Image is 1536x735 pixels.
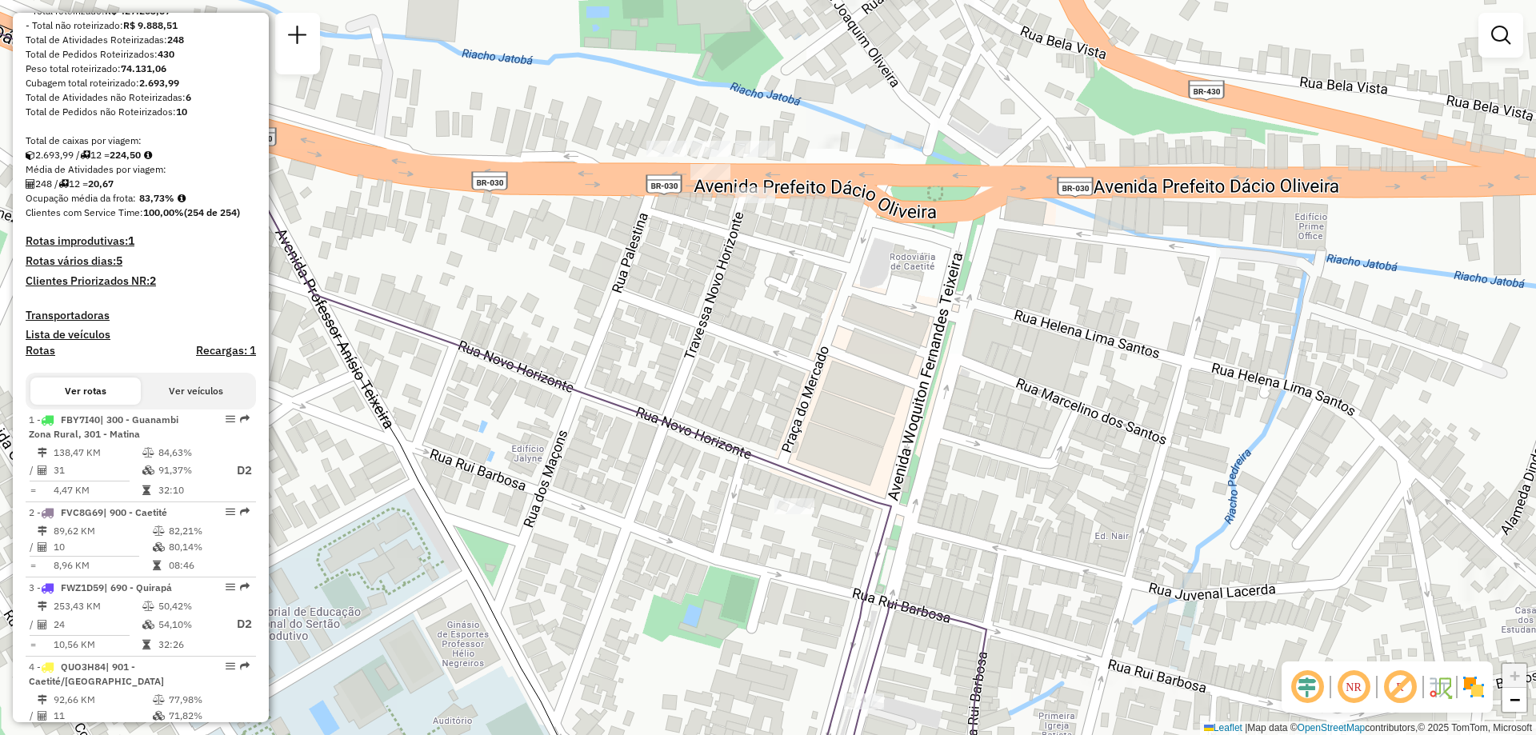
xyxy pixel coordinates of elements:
[196,344,256,358] h4: Recargas: 1
[1485,19,1517,51] a: Exibir filtros
[176,106,187,118] strong: 10
[38,601,47,611] i: Distância Total
[29,413,178,440] span: | 300 - Guanambi Zona Rural, 301 - Matina
[29,482,37,498] td: =
[30,377,141,405] button: Ver rotas
[240,582,250,592] em: Rota exportada
[110,149,141,161] strong: 224,50
[735,141,775,157] div: Atividade não roteirizada - ANTONIO MARCOS RAMOS
[158,461,222,481] td: 91,37%
[168,557,249,573] td: 08:46
[80,150,90,160] i: Total de rotas
[53,637,142,653] td: 10,56 KM
[184,206,240,218] strong: (254 de 254)
[26,90,256,105] div: Total de Atividades não Roteirizadas:
[38,695,47,705] i: Distância Total
[735,187,775,203] div: Atividade não roteirizada - ANTONIO MARCOS RAMOS
[26,234,256,248] h4: Rotas improdutivas:
[38,620,47,629] i: Total de Atividades
[142,485,150,495] i: Tempo total em rota
[104,581,172,593] span: | 690 - Quirapá
[103,506,167,518] span: | 900 - Caetité
[690,141,730,157] div: Atividade não roteirizada - ANTONIO MARCOS RAMOS
[139,192,174,204] strong: 83,73%
[1502,688,1526,712] a: Zoom out
[53,523,152,539] td: 89,62 KM
[53,461,142,481] td: 31
[141,377,251,405] button: Ver veículos
[1200,721,1536,735] div: Map data © contributors,© 2025 TomTom, Microsoft
[53,614,142,634] td: 24
[26,105,256,119] div: Total de Pedidos não Roteirizados:
[153,526,165,536] i: % de utilização do peso
[153,711,165,721] i: % de utilização da cubagem
[26,206,143,218] span: Clientes com Service Time:
[153,561,161,570] i: Tempo total em rota
[61,581,104,593] span: FWZ1D59
[38,711,47,721] i: Total de Atividades
[153,695,165,705] i: % de utilização do peso
[26,134,256,148] div: Total de caixas por viagem:
[158,445,222,461] td: 84,63%
[29,708,37,724] td: /
[26,62,256,76] div: Peso total roteirizado:
[29,637,37,653] td: =
[29,539,37,555] td: /
[26,179,35,189] i: Total de Atividades
[1427,674,1453,700] img: Fluxo de ruas
[1502,664,1526,688] a: Zoom in
[1461,674,1486,700] img: Exibir/Ocultar setores
[29,661,164,687] span: | 901 - Caetité/[GEOGRAPHIC_DATA]
[178,194,186,203] em: Média calculada utilizando a maior ocupação (%Peso ou %Cubagem) de cada rota da sessão. Rotas cro...
[128,234,134,248] strong: 1
[158,637,222,653] td: 32:26
[1381,668,1419,706] span: Exibir rótulo
[226,414,235,424] em: Opções
[26,192,136,204] span: Ocupação média da frota:
[26,344,55,358] a: Rotas
[143,206,184,218] strong: 100,00%
[29,557,37,573] td: =
[58,179,69,189] i: Total de rotas
[1510,665,1520,685] span: +
[53,692,152,708] td: 92,66 KM
[29,661,164,687] span: 4 -
[26,33,256,47] div: Total de Atividades Roteirizadas:
[282,19,314,55] a: Nova sessão e pesquisa
[29,461,37,481] td: /
[26,177,256,191] div: 248 / 12 =
[116,254,122,268] strong: 5
[142,640,150,649] i: Tempo total em rota
[226,507,235,517] em: Opções
[240,414,250,424] em: Rota exportada
[142,448,154,457] i: % de utilização do peso
[38,526,47,536] i: Distância Total
[168,708,249,724] td: 71,82%
[61,661,106,673] span: QUO3H84
[158,614,222,634] td: 54,10%
[53,708,152,724] td: 11
[223,615,252,633] p: D2
[53,557,152,573] td: 8,96 KM
[29,413,178,440] span: 1 -
[226,661,235,671] em: Opções
[29,506,167,518] span: 2 -
[53,445,142,461] td: 138,47 KM
[168,523,249,539] td: 82,21%
[158,598,222,614] td: 50,42%
[240,661,250,671] em: Rota exportada
[142,465,154,475] i: % de utilização da cubagem
[121,62,166,74] strong: 74.131,06
[53,598,142,614] td: 253,43 KM
[1288,668,1326,706] span: Ocultar deslocamento
[144,150,152,160] i: Meta Caixas/viagem: 205,07 Diferença: 19,43
[142,601,154,611] i: % de utilização do peso
[26,162,256,177] div: Média de Atividades por viagem:
[26,148,256,162] div: 2.693,99 / 12 =
[1510,689,1520,709] span: −
[38,448,47,457] i: Distância Total
[646,141,686,157] div: Atividade não roteirizada - ANTONIO MARCOS RAMOS
[168,539,249,555] td: 80,14%
[690,164,730,180] div: Atividade não roteirizada - ANTONIO MARCOS RAMOS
